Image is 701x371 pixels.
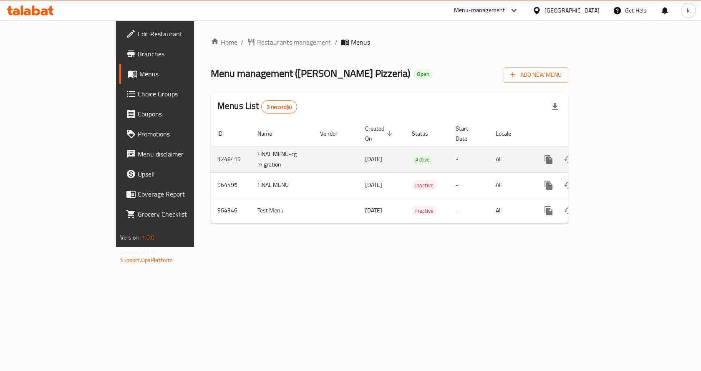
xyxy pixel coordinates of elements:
span: Edit Restaurant [138,29,227,39]
span: Vendor [320,129,348,139]
td: All [489,146,532,172]
div: Total records count [261,100,298,114]
span: Inactive [412,181,437,190]
td: All [489,172,532,198]
div: Inactive [412,180,437,190]
span: Branches [138,49,227,59]
a: Menu disclaimer [119,144,233,164]
div: Menu-management [454,5,505,15]
h2: Menus List [217,100,297,114]
span: Promotions [138,129,227,139]
td: All [489,198,532,223]
button: Add New Menu [504,67,568,83]
span: Choice Groups [138,89,227,99]
span: Grocery Checklist [138,209,227,219]
td: - [449,198,489,223]
span: [DATE] [365,205,382,216]
div: Export file [545,97,565,117]
span: Menu management ( [PERSON_NAME] Pizzeria ) [211,64,410,83]
li: / [241,37,244,47]
div: Active [412,154,433,164]
span: Menu disclaimer [138,149,227,159]
a: Support.OpsPlatform [120,255,173,265]
table: enhanced table [211,121,625,224]
span: Open [414,71,433,78]
span: Restaurants management [257,37,331,47]
button: Change Status [559,149,579,169]
span: Version: [120,232,141,243]
a: Branches [119,44,233,64]
span: Name [257,129,283,139]
span: [DATE] [365,154,382,164]
td: FINAL MENU [251,172,313,198]
span: Upsell [138,169,227,179]
span: Inactive [412,206,437,216]
button: more [539,149,559,169]
li: / [335,37,338,47]
a: Upsell [119,164,233,184]
a: Menus [119,64,233,84]
span: Active [412,155,433,164]
span: Menus [351,37,370,47]
button: more [539,201,559,221]
span: k [687,6,690,15]
button: Change Status [559,175,579,195]
td: - [449,146,489,172]
td: - [449,172,489,198]
button: more [539,175,559,195]
nav: breadcrumb [211,37,568,47]
span: Status [412,129,439,139]
div: [GEOGRAPHIC_DATA] [545,6,600,15]
span: [DATE] [365,179,382,190]
td: FINAL MENU-cg migration [251,146,313,172]
span: 1.0.0 [142,232,155,243]
span: Add New Menu [510,70,562,80]
span: Get support on: [120,246,159,257]
a: Coupons [119,104,233,124]
span: 3 record(s) [262,103,297,111]
span: Start Date [456,124,479,144]
a: Promotions [119,124,233,144]
a: Grocery Checklist [119,204,233,224]
span: ID [217,129,233,139]
a: Edit Restaurant [119,24,233,44]
a: Coverage Report [119,184,233,204]
span: Coupons [138,109,227,119]
th: Actions [532,121,625,146]
span: Created On [365,124,395,144]
button: Change Status [559,201,579,221]
a: Restaurants management [247,37,331,47]
td: Test Menu [251,198,313,223]
span: Locale [496,129,522,139]
div: Open [414,69,433,79]
a: Choice Groups [119,84,233,104]
span: Menus [139,69,227,79]
span: Coverage Report [138,189,227,199]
